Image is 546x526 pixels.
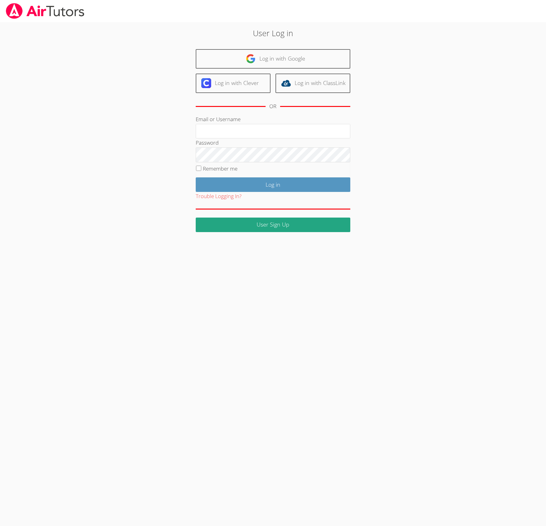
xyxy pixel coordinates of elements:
img: google-logo-50288ca7cdecda66e5e0955fdab243c47b7ad437acaf1139b6f446037453330a.svg [246,54,256,64]
a: Log in with ClassLink [275,74,350,93]
h2: User Log in [126,27,420,39]
label: Password [196,139,219,146]
input: Log in [196,177,350,192]
a: User Sign Up [196,218,350,232]
label: Email or Username [196,116,241,123]
div: OR [269,102,276,111]
a: Log in with Google [196,49,350,69]
button: Trouble Logging In? [196,192,241,201]
img: airtutors_banner-c4298cdbf04f3fff15de1276eac7730deb9818008684d7c2e4769d2f7ddbe033.png [5,3,85,19]
img: classlink-logo-d6bb404cc1216ec64c9a2012d9dc4662098be43eaf13dc465df04b49fa7ab582.svg [281,78,291,88]
label: Remember me [203,165,237,172]
a: Log in with Clever [196,74,271,93]
img: clever-logo-6eab21bc6e7a338710f1a6ff85c0baf02591cd810cc4098c63d3a4b26e2feb20.svg [201,78,211,88]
